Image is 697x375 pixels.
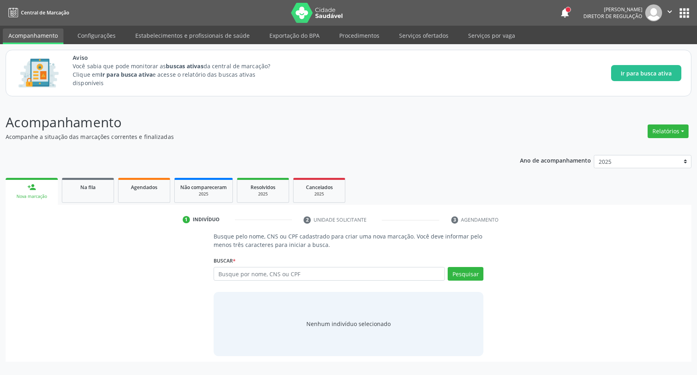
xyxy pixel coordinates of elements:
a: Configurações [72,29,121,43]
button:  [662,4,677,21]
a: Acompanhamento [3,29,63,44]
strong: buscas ativas [166,62,203,70]
img: Imagem de CalloutCard [16,55,61,91]
span: Diretor de regulação [583,13,642,20]
img: img [645,4,662,21]
span: Central de Marcação [21,9,69,16]
span: Resolvidos [251,184,275,191]
a: Exportação do BPA [264,29,325,43]
div: 2025 [299,191,339,197]
span: Aviso [73,53,285,62]
span: Na fila [80,184,96,191]
p: Ano de acompanhamento [520,155,591,165]
div: 1 [183,216,190,223]
button: Pesquisar [448,267,483,281]
p: Você sabia que pode monitorar as da central de marcação? Clique em e acesse o relatório das busca... [73,62,285,87]
input: Busque por nome, CNS ou CPF [214,267,445,281]
button: apps [677,6,691,20]
span: Agendados [131,184,157,191]
p: Acompanhamento [6,112,486,132]
label: Buscar [214,255,236,267]
p: Busque pelo nome, CNS ou CPF cadastrado para criar uma nova marcação. Você deve informar pelo men... [214,232,483,249]
div: [PERSON_NAME] [583,6,642,13]
div: Nova marcação [11,194,52,200]
button: notifications [559,7,571,18]
span: Ir para busca ativa [621,69,672,77]
strong: Ir para busca ativa [100,71,153,78]
i:  [665,7,674,16]
div: Nenhum indivíduo selecionado [306,320,391,328]
span: Cancelados [306,184,333,191]
div: 2025 [180,191,227,197]
div: person_add [27,183,36,192]
p: Acompanhe a situação das marcações correntes e finalizadas [6,132,486,141]
div: Indivíduo [193,216,220,223]
button: Ir para busca ativa [611,65,681,81]
div: 2025 [243,191,283,197]
button: Relatórios [648,124,689,138]
a: Estabelecimentos e profissionais de saúde [130,29,255,43]
a: Procedimentos [334,29,385,43]
span: Não compareceram [180,184,227,191]
a: Central de Marcação [6,6,69,19]
a: Serviços ofertados [393,29,454,43]
a: Serviços por vaga [463,29,521,43]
